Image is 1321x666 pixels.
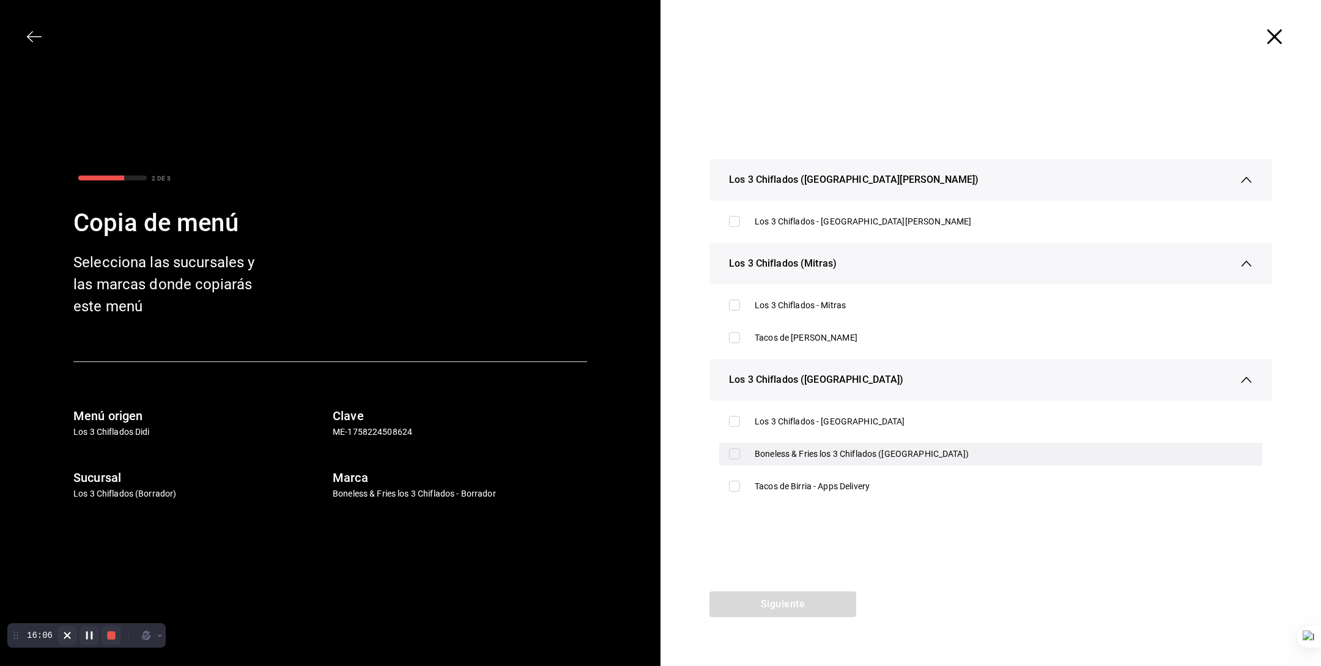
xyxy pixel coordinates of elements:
[73,468,328,487] h6: Sucursal
[729,372,904,387] span: Los 3 Chiflados ([GEOGRAPHIC_DATA])
[755,299,1253,312] div: Los 3 Chiflados - Mitras
[333,487,587,500] p: Boneless & Fries los 3 Chiflados - Borrador
[729,172,979,187] span: Los 3 Chiflados ([GEOGRAPHIC_DATA][PERSON_NAME])
[755,215,1253,228] div: Los 3 Chiflados - [GEOGRAPHIC_DATA][PERSON_NAME]
[755,331,1253,344] div: Tacos de [PERSON_NAME]
[73,205,587,242] div: Copia de menú
[73,406,328,426] h6: Menú origen
[755,480,1253,493] div: Tacos de Birria - Apps Delivery
[729,256,837,271] span: Los 3 Chiflados (Mitras)
[73,251,269,317] div: Selecciona las sucursales y las marcas donde copiarás este menú
[333,426,587,438] p: ME-1758224508624
[73,426,328,438] p: Los 3 Chiflados Didi
[73,487,328,500] p: Los 3 Chiflados (Borrador)
[152,174,171,183] div: 2 DE 3
[333,406,587,426] h6: Clave
[755,448,1253,461] div: Boneless & Fries los 3 Chiflados ([GEOGRAPHIC_DATA])
[333,468,587,487] h6: Marca
[755,415,1253,428] div: Los 3 Chiflados - [GEOGRAPHIC_DATA]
